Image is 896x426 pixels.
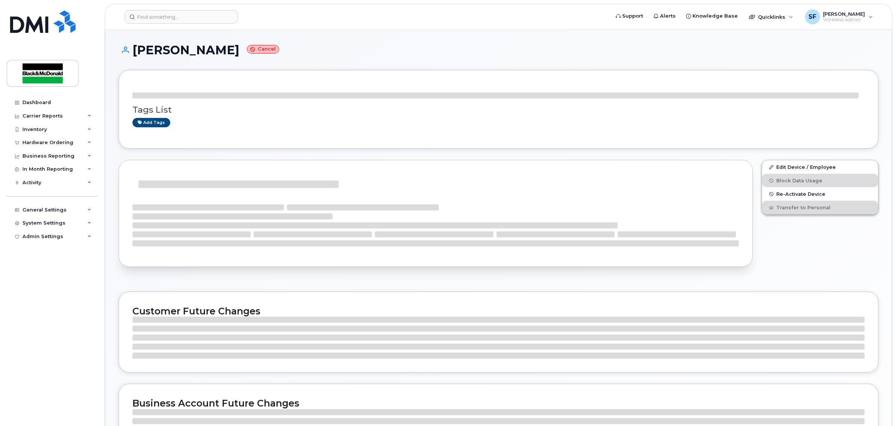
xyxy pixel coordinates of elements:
h2: Business Account Future Changes [132,398,865,409]
h3: Tags List [132,105,865,115]
span: Re-Activate Device [776,191,825,197]
button: Transfer to Personal [762,201,878,214]
a: Add tags [132,118,170,127]
h2: Customer Future Changes [132,305,865,317]
a: Edit Device / Employee [762,160,878,174]
h1: [PERSON_NAME] [119,43,878,57]
small: Cancel [247,45,279,54]
button: Block Data Usage [762,174,878,187]
button: Re-Activate Device [762,187,878,201]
